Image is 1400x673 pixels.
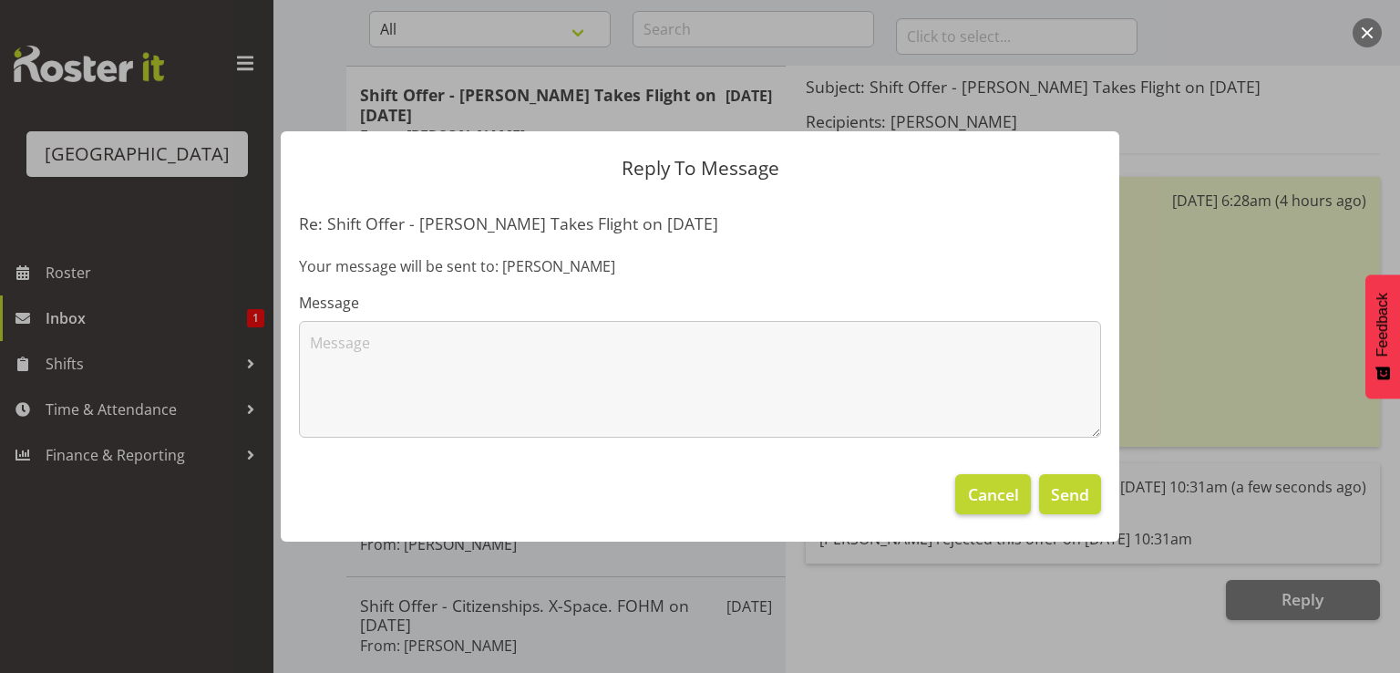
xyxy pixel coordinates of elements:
span: Cancel [968,482,1019,506]
span: Send [1051,482,1089,506]
h5: Re: Shift Offer - [PERSON_NAME] Takes Flight on [DATE] [299,213,1101,233]
span: Feedback [1374,293,1391,357]
p: Your message will be sent to: [PERSON_NAME] [299,255,1101,277]
button: Cancel [955,474,1030,514]
button: Send [1039,474,1101,514]
button: Feedback - Show survey [1365,274,1400,399]
label: Message [299,292,1101,314]
p: Reply To Message [299,159,1101,178]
